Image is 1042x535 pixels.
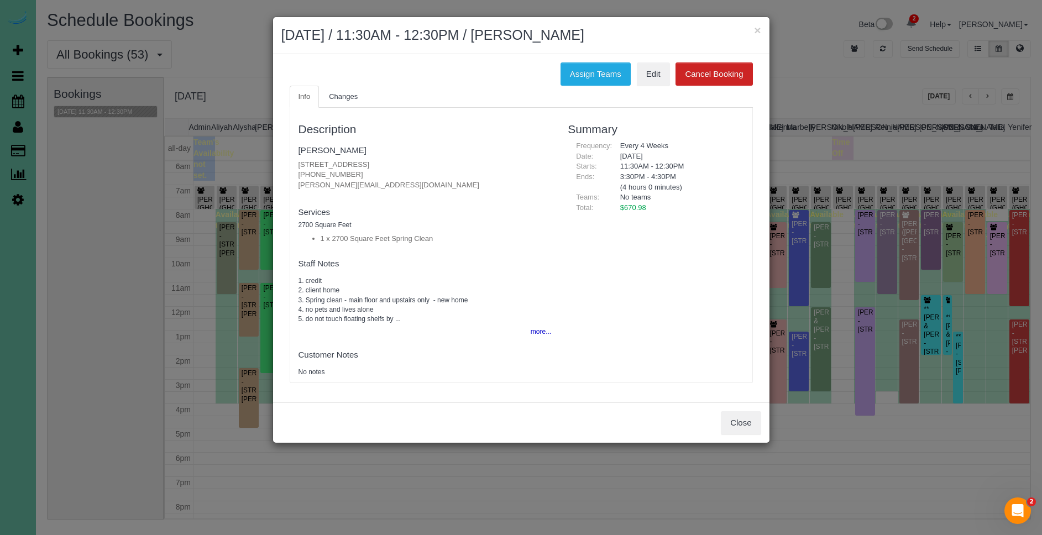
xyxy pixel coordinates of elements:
[321,234,552,244] li: 1 x 2700 Square Feet Spring Clean
[299,123,552,135] h3: Description
[299,145,366,155] a: [PERSON_NAME]
[612,151,744,162] div: [DATE]
[329,92,358,101] span: Changes
[299,259,552,269] h4: Staff Notes
[299,222,552,229] h5: 2700 Square Feet
[281,25,761,45] h2: [DATE] / 11:30AM - 12:30PM / [PERSON_NAME]
[524,324,551,340] button: more...
[320,86,366,108] a: Changes
[576,172,594,181] span: Ends:
[561,62,631,86] button: Assign Teams
[299,350,552,360] h4: Customer Notes
[612,161,744,172] div: 11:30AM - 12:30PM
[637,62,670,86] a: Edit
[620,203,646,212] span: $670.98
[299,276,552,324] pre: 1. credit 2. client home 3. Spring clean - main floor and upstairs only - new home 4. no pets and...
[612,172,744,192] div: 3:30PM - 4:30PM (4 hours 0 minutes)
[576,141,612,150] span: Frequency:
[576,203,593,212] span: Total:
[576,152,593,160] span: Date:
[299,160,552,191] p: [STREET_ADDRESS] [PHONE_NUMBER] [PERSON_NAME][EMAIL_ADDRESS][DOMAIN_NAME]
[1027,497,1036,506] span: 2
[754,24,761,36] button: ×
[676,62,752,86] button: Cancel Booking
[299,368,552,377] pre: No notes
[299,208,552,217] h4: Services
[1004,497,1031,524] iframe: Intercom live chat
[620,193,651,201] span: No teams
[290,86,320,108] a: Info
[612,141,744,151] div: Every 4 Weeks
[721,411,761,434] button: Close
[576,162,597,170] span: Starts:
[299,92,311,101] span: Info
[576,193,599,201] span: Teams:
[568,123,743,135] h3: Summary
